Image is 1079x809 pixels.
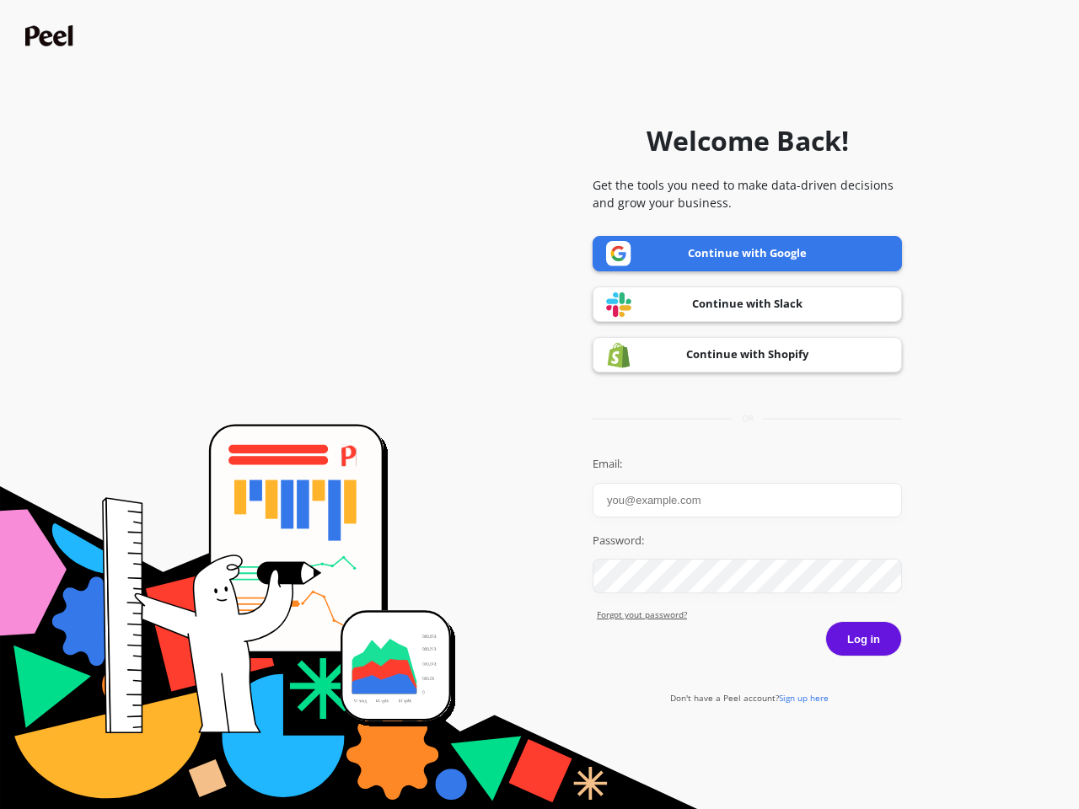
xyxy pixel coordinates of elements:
[593,412,902,425] div: or
[593,483,902,517] input: you@example.com
[593,176,902,212] p: Get the tools you need to make data-driven decisions and grow your business.
[670,692,829,704] a: Don't have a Peel account?Sign up here
[593,287,902,322] a: Continue with Slack
[606,342,631,368] img: Shopify logo
[593,337,902,372] a: Continue with Shopify
[593,533,902,549] label: Password:
[593,456,902,473] label: Email:
[779,692,829,704] span: Sign up here
[647,121,849,161] h1: Welcome Back!
[597,608,902,621] a: Forgot yout password?
[606,292,631,318] img: Slack logo
[606,241,631,266] img: Google logo
[825,621,902,656] button: Log in
[25,25,78,46] img: Peel
[593,236,902,271] a: Continue with Google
